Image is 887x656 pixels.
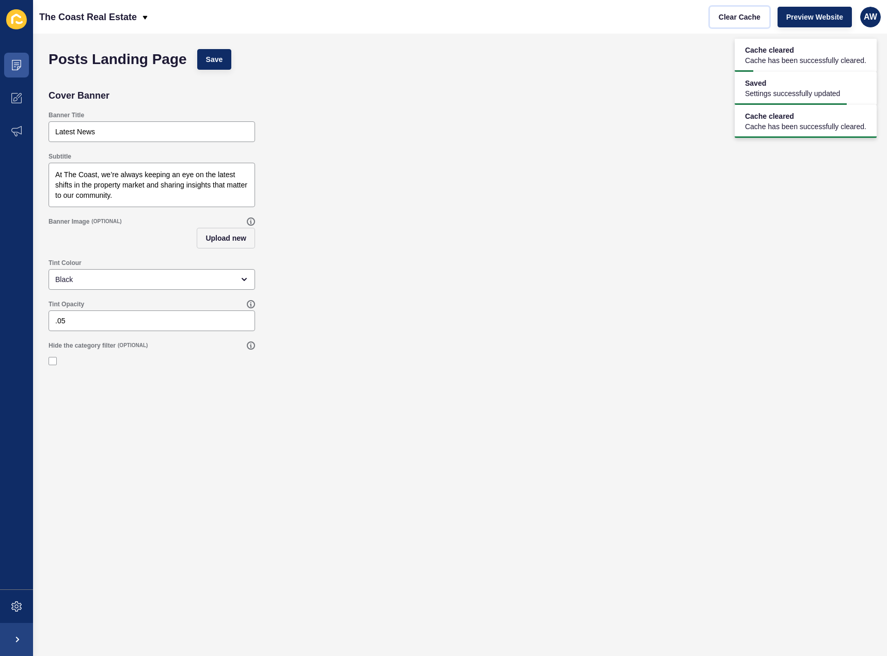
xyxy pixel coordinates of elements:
[745,78,840,88] span: Saved
[197,49,232,70] button: Save
[49,90,109,101] h2: Cover Banner
[205,233,246,243] span: Upload new
[864,12,877,22] span: AW
[49,269,255,290] div: open menu
[786,12,843,22] span: Preview Website
[745,121,866,132] span: Cache has been successfully cleared.
[50,164,254,206] textarea: At The Coast, we’re always keeping an eye on the latest shifts in the property market and sharing...
[745,88,840,99] span: Settings successfully updated
[197,228,255,248] button: Upload new
[206,54,223,65] span: Save
[49,300,84,308] label: Tint Opacity
[745,45,866,55] span: Cache cleared
[745,55,866,66] span: Cache has been successfully cleared.
[719,12,761,22] span: Clear Cache
[91,218,121,225] span: (OPTIONAL)
[49,341,116,350] label: Hide the category filter
[710,7,769,27] button: Clear Cache
[49,111,84,119] label: Banner Title
[118,342,148,349] span: (OPTIONAL)
[49,152,71,161] label: Subtitle
[39,4,137,30] p: The Coast Real Estate
[778,7,852,27] button: Preview Website
[745,111,866,121] span: Cache cleared
[49,54,187,65] h1: Posts Landing Page
[49,259,82,267] label: Tint Colour
[49,217,89,226] label: Banner Image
